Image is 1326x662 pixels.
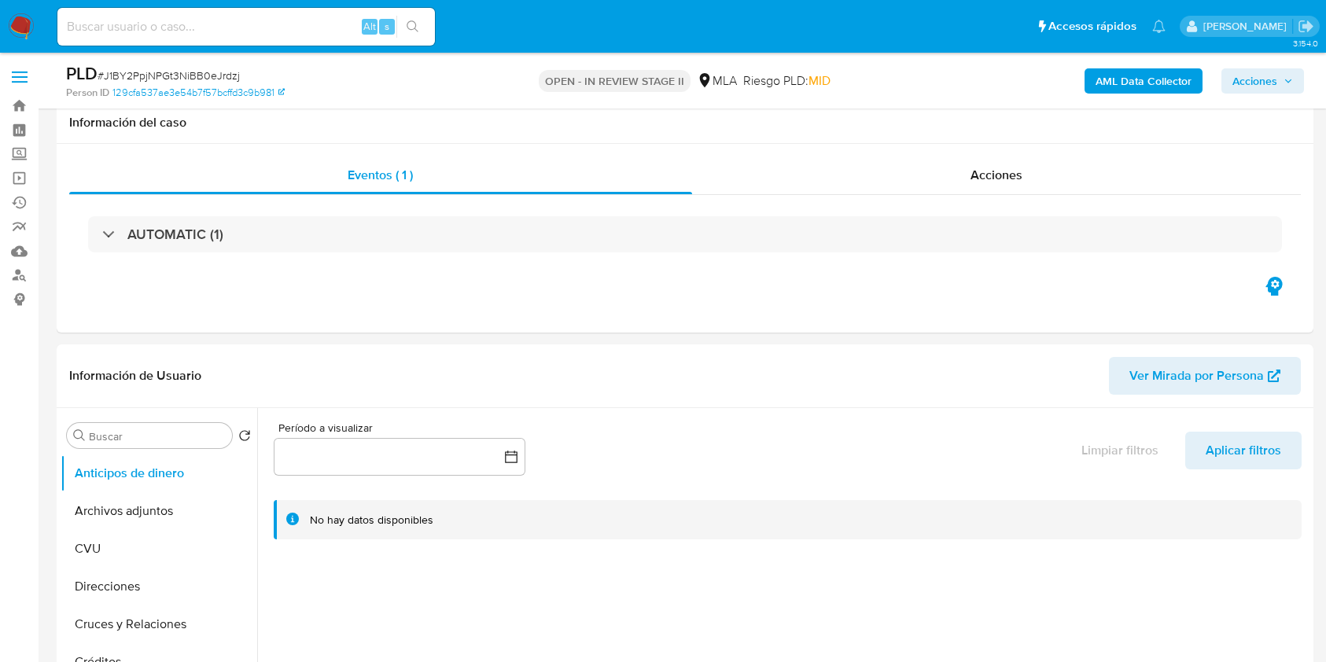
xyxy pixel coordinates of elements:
[61,605,257,643] button: Cruces y Relaciones
[1152,20,1166,33] a: Notificaciones
[69,115,1301,131] h1: Información del caso
[1048,18,1136,35] span: Accesos rápidos
[396,16,429,38] button: search-icon
[66,61,98,86] b: PLD
[1085,68,1203,94] button: AML Data Collector
[57,17,435,37] input: Buscar usuario o caso...
[348,166,413,184] span: Eventos ( 1 )
[539,70,691,92] p: OPEN - IN REVIEW STAGE II
[385,19,389,34] span: s
[88,216,1282,252] div: AUTOMATIC (1)
[697,72,737,90] div: MLA
[1203,19,1292,34] p: agustina.viggiano@mercadolibre.com
[971,166,1022,184] span: Acciones
[61,568,257,605] button: Direcciones
[73,429,86,442] button: Buscar
[1096,68,1192,94] b: AML Data Collector
[89,429,226,443] input: Buscar
[363,19,376,34] span: Alt
[1221,68,1304,94] button: Acciones
[808,72,831,90] span: MID
[743,72,831,90] span: Riesgo PLD:
[127,226,223,243] h3: AUTOMATIC (1)
[61,530,257,568] button: CVU
[1232,68,1277,94] span: Acciones
[1298,18,1314,35] a: Salir
[1129,357,1264,395] span: Ver Mirada por Persona
[61,492,257,530] button: Archivos adjuntos
[98,68,240,83] span: # J1BY2PpjNPGt3NiBB0eJrdzj
[69,368,201,384] h1: Información de Usuario
[66,86,109,100] b: Person ID
[238,429,251,447] button: Volver al orden por defecto
[1109,357,1301,395] button: Ver Mirada por Persona
[61,454,257,492] button: Anticipos de dinero
[112,86,285,100] a: 129cfa537ae3e54b7f57bcffd3c9b981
